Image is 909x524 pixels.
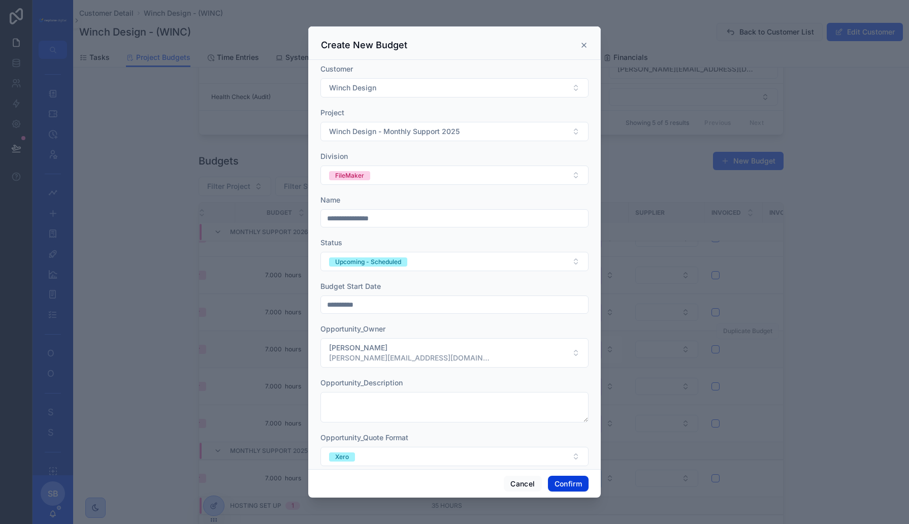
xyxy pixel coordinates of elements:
[329,83,376,93] span: Winch Design
[329,343,492,353] span: [PERSON_NAME]
[320,108,344,117] span: Project
[320,195,340,204] span: Name
[320,122,589,141] button: Select Button
[321,39,407,51] h3: Create New Budget
[335,171,364,180] div: FileMaker
[320,152,348,160] span: Division
[320,433,408,442] span: Opportunity_Quote Format
[320,338,589,368] button: Select Button
[320,378,403,387] span: Opportunity_Description
[548,476,589,492] button: Confirm
[320,324,385,333] span: Opportunity_Owner
[320,282,381,290] span: Budget Start Date
[329,126,460,137] span: Winch Design - Monthly Support 2025
[504,476,541,492] button: Cancel
[329,353,492,363] span: [PERSON_NAME][EMAIL_ADDRESS][DOMAIN_NAME]
[320,238,342,247] span: Status
[320,78,589,97] button: Select Button
[320,252,589,271] button: Select Button
[320,166,589,185] button: Select Button
[320,64,353,73] span: Customer
[320,447,589,466] button: Select Button
[335,452,349,462] div: Xero
[335,257,401,267] div: Upcoming - Scheduled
